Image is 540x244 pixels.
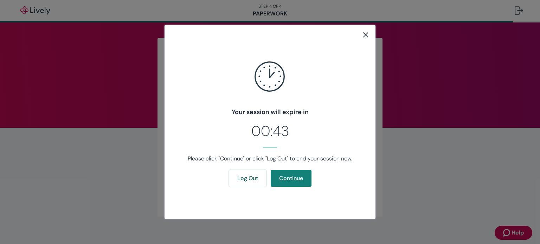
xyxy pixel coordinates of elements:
[361,31,370,39] svg: close
[361,31,370,39] button: close button
[271,170,311,187] button: Continue
[229,170,266,187] button: Log Out
[184,154,356,163] p: Please click "Continue" or click "Log Out" to end your session now.
[176,107,364,117] h4: Your session will expire in
[176,120,364,141] h2: 00:43
[242,49,298,105] svg: clock icon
